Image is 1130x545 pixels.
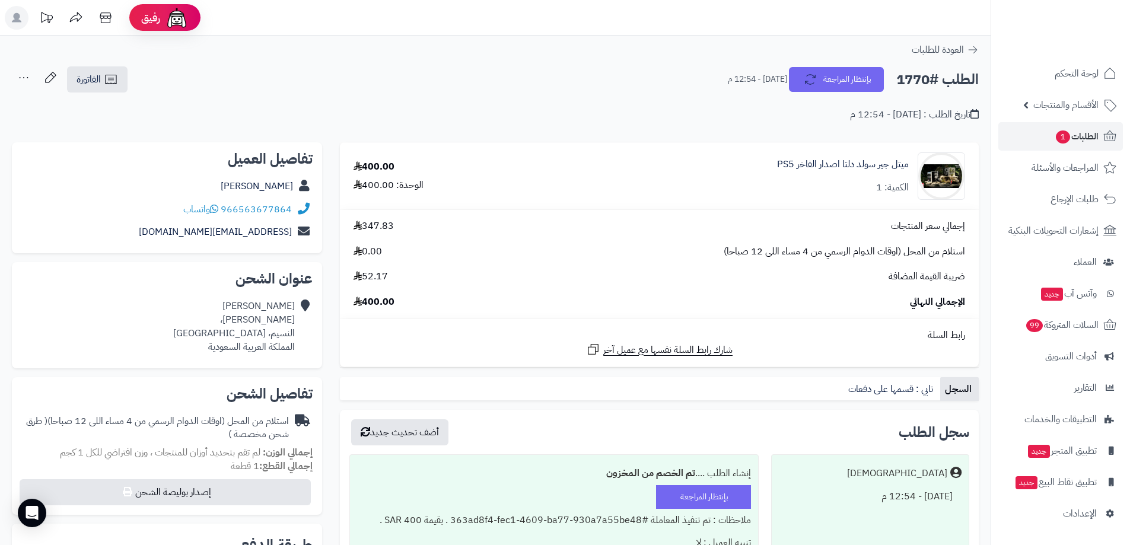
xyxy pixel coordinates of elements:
[354,245,382,259] span: 0.00
[940,377,979,401] a: السجل
[1045,348,1097,365] span: أدوات التسويق
[1056,130,1070,144] span: 1
[998,216,1123,245] a: إشعارات التحويلات البنكية
[998,185,1123,213] a: طلبات الإرجاع
[139,225,292,239] a: [EMAIL_ADDRESS][DOMAIN_NAME]
[263,445,313,460] strong: إجمالي الوزن:
[26,414,289,442] span: ( طرق شحن مخصصة )
[67,66,128,93] a: الفاتورة
[77,72,101,87] span: الفاتورة
[586,342,733,357] a: شارك رابط السلة نفسها مع عميل آخر
[354,270,388,283] span: 52.17
[221,179,293,193] a: [PERSON_NAME]
[998,154,1123,182] a: المراجعات والأسئلة
[912,43,964,57] span: العودة للطلبات
[656,485,751,509] div: بإنتظار المراجعة
[876,181,909,195] div: الكمية: 1
[998,59,1123,88] a: لوحة التحكم
[18,499,46,527] div: Open Intercom Messenger
[998,436,1123,465] a: تطبيق المتجرجديد
[1074,380,1097,396] span: التقارير
[1051,191,1099,208] span: طلبات الإرجاع
[724,245,965,259] span: استلام من المحل (اوقات الدوام الرسمي من 4 مساء اللى 12 صباحا)
[889,270,965,283] span: ضريبة القيمة المضافة
[998,499,1123,528] a: الإعدادات
[351,419,448,445] button: أضف تحديث جديد
[850,108,979,122] div: تاريخ الطلب : [DATE] - 12:54 م
[357,462,750,485] div: إنشاء الطلب ....
[1016,476,1037,489] span: جديد
[221,202,292,216] a: 966563677864
[173,299,295,353] div: [PERSON_NAME] [PERSON_NAME]، النسيم، [GEOGRAPHIC_DATA] المملكة العربية السعودية
[728,74,787,85] small: [DATE] - 12:54 م
[345,329,974,342] div: رابط السلة
[21,152,313,166] h2: تفاصيل العميل
[31,6,61,33] a: تحديثات المنصة
[998,374,1123,402] a: التقارير
[1028,445,1050,458] span: جديد
[183,202,218,216] a: واتساب
[1032,160,1099,176] span: المراجعات والأسئلة
[354,179,424,192] div: الوحدة: 400.00
[1040,285,1097,302] span: وآتس آب
[1008,222,1099,239] span: إشعارات التحويلات البنكية
[1055,65,1099,82] span: لوحة التحكم
[998,279,1123,308] a: وآتس آبجديد
[1025,317,1099,333] span: السلات المتروكة
[918,152,965,200] img: 1756312966-gpxkkddxkaae9bx-1718099584462-90x90.jpg
[1024,411,1097,428] span: التطبيقات والخدمات
[843,377,940,401] a: تابي : قسمها على دفعات
[603,343,733,357] span: شارك رابط السلة نفسها مع عميل آخر
[165,6,189,30] img: ai-face.png
[1055,128,1099,145] span: الطلبات
[1041,288,1063,301] span: جديد
[354,219,394,233] span: 347.83
[910,295,965,309] span: الإجمالي النهائي
[606,466,695,480] b: تم الخصم من المخزون
[891,219,965,233] span: إجمالي سعر المنتجات
[259,459,313,473] strong: إجمالي القطع:
[998,311,1123,339] a: السلات المتروكة99
[354,295,394,309] span: 400.00
[896,68,979,92] h2: الطلب #1770
[357,509,750,532] div: ملاحظات : تم تنفيذ المعاملة #363ad8f4-fec1-4609-ba77-930a7a55be48 . بقيمة 400 SAR .
[1033,97,1099,113] span: الأقسام والمنتجات
[998,342,1123,371] a: أدوات التسويق
[789,67,884,92] button: بإنتظار المراجعة
[1027,442,1097,459] span: تطبيق المتجر
[231,459,313,473] small: 1 قطعة
[21,387,313,401] h2: تفاصيل الشحن
[1074,254,1097,270] span: العملاء
[998,405,1123,434] a: التطبيقات والخدمات
[998,122,1123,151] a: الطلبات1
[20,479,311,505] button: إصدار بوليصة الشحن
[847,467,947,480] div: [DEMOGRAPHIC_DATA]
[354,160,394,174] div: 400.00
[779,485,962,508] div: [DATE] - 12:54 م
[1063,505,1097,522] span: الإعدادات
[21,415,289,442] div: استلام من المحل (اوقات الدوام الرسمي من 4 مساء اللى 12 صباحا)
[1026,319,1043,332] span: 99
[777,158,909,171] a: ميتل جير سولد دلتا اصدار الفاخر PS5
[21,272,313,286] h2: عنوان الشحن
[141,11,160,25] span: رفيق
[60,445,260,460] span: لم تقم بتحديد أوزان للمنتجات ، وزن افتراضي للكل 1 كجم
[998,468,1123,496] a: تطبيق نقاط البيعجديد
[998,248,1123,276] a: العملاء
[912,43,979,57] a: العودة للطلبات
[899,425,969,439] h3: سجل الطلب
[1014,474,1097,490] span: تطبيق نقاط البيع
